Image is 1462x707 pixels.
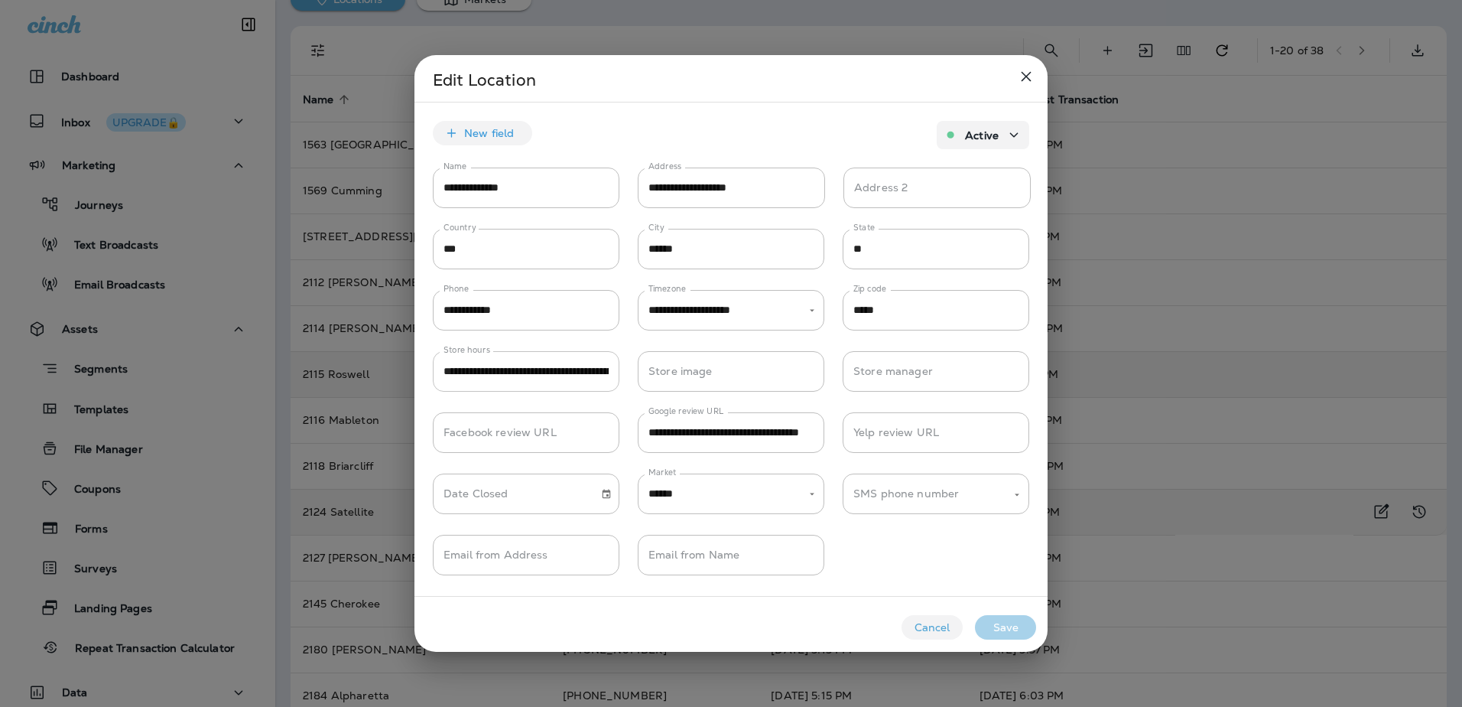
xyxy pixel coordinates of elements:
label: Timezone [648,283,686,295]
p: New field [464,127,514,139]
button: Open [805,304,819,318]
button: Cancel [902,615,963,640]
h2: Edit Location [414,55,1048,103]
button: close [1011,61,1041,92]
label: Name [443,161,466,172]
button: New field [433,121,532,145]
label: Phone [443,283,469,295]
button: Open [805,487,819,501]
label: Country [443,222,476,233]
label: Address [648,161,681,172]
label: State [853,222,875,233]
label: Zip code [853,283,886,295]
label: Store hours [443,344,490,356]
label: Market [648,467,677,478]
button: Choose date [595,483,618,506]
p: Active [965,129,999,142]
button: Open [1010,488,1024,502]
label: Google review URL [648,406,724,417]
button: Active [937,121,1029,149]
label: City [648,222,664,233]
